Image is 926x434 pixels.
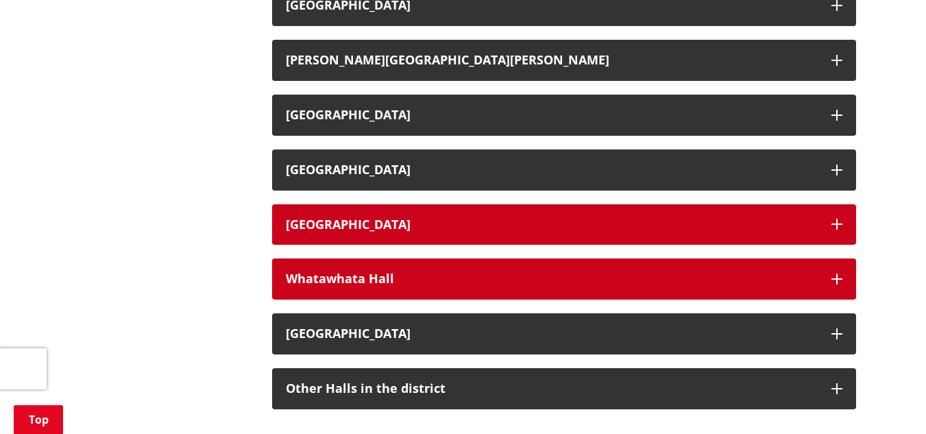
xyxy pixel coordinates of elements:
[286,327,818,341] h3: [GEOGRAPHIC_DATA]
[286,53,818,67] h3: [PERSON_NAME][GEOGRAPHIC_DATA][PERSON_NAME]
[863,376,912,426] iframe: Messenger Launcher
[286,272,818,286] div: Whatawhata Hall
[272,95,856,136] button: [GEOGRAPHIC_DATA]
[272,313,856,354] button: [GEOGRAPHIC_DATA]
[272,40,856,81] button: [PERSON_NAME][GEOGRAPHIC_DATA][PERSON_NAME]
[272,368,856,409] button: Other Halls in the district
[286,218,818,232] h3: [GEOGRAPHIC_DATA]
[286,382,818,396] h3: Other Halls in the district
[286,163,818,177] h3: [GEOGRAPHIC_DATA]
[14,405,63,434] a: Top
[272,204,856,245] button: [GEOGRAPHIC_DATA]
[286,108,818,122] h3: [GEOGRAPHIC_DATA]
[272,258,856,300] button: Whatawhata Hall
[272,149,856,191] button: [GEOGRAPHIC_DATA]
